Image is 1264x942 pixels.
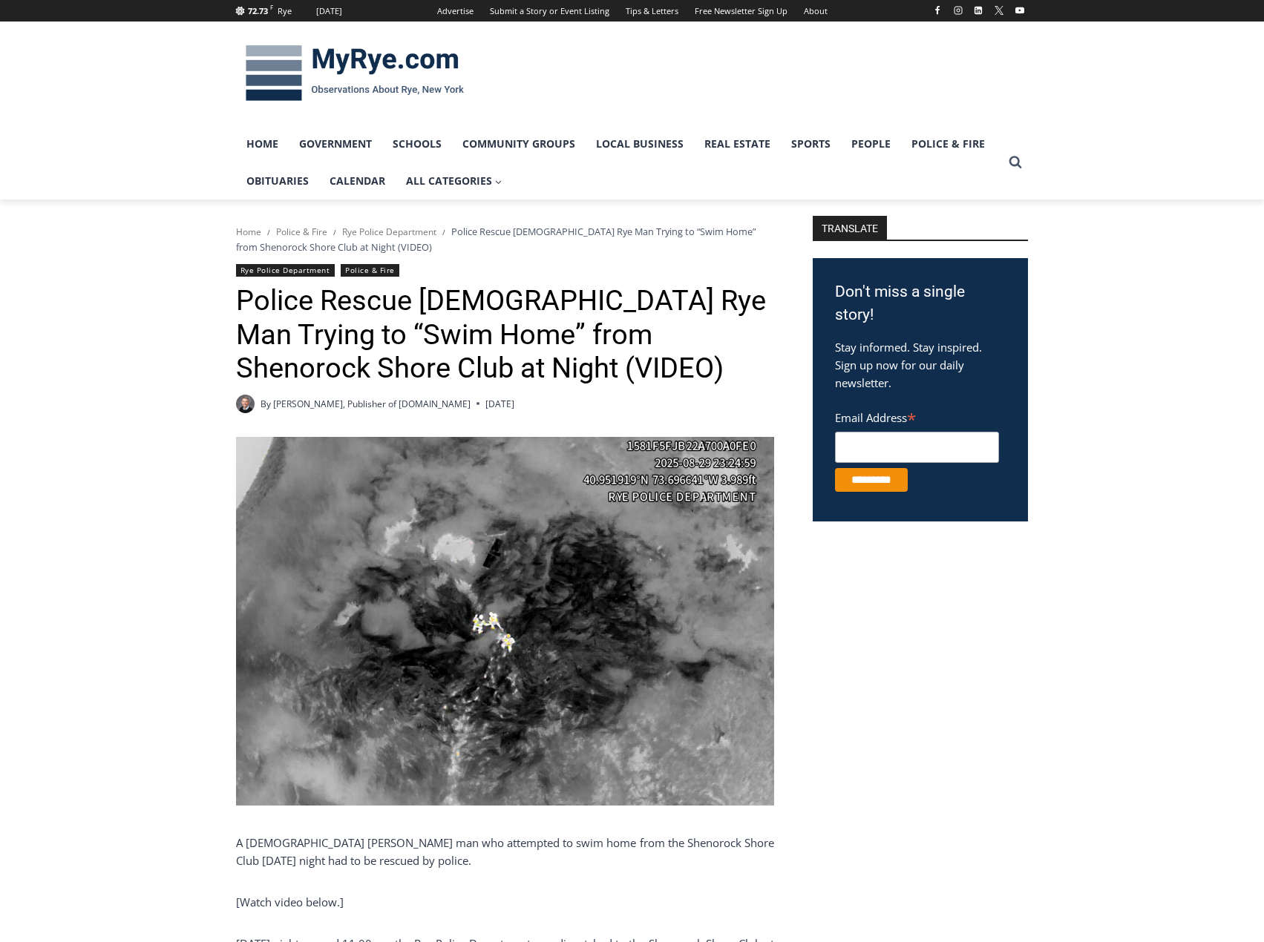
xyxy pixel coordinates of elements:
[261,397,271,411] span: By
[586,125,694,162] a: Local Business
[236,162,319,200] a: Obituaries
[278,4,292,18] div: Rye
[319,162,396,200] a: Calendar
[236,395,255,413] a: Author image
[236,225,756,253] span: Police Rescue [DEMOGRAPHIC_DATA] Rye Man Trying to “Swim Home” from Shenorock Shore Club at Night...
[781,125,841,162] a: Sports
[382,125,452,162] a: Schools
[406,173,502,189] span: All Categories
[835,280,1006,327] h3: Don't miss a single story!
[248,5,268,16] span: 72.73
[236,125,289,162] a: Home
[1011,1,1029,19] a: YouTube
[342,225,436,238] a: Rye Police Department
[901,125,995,162] a: Police & Fire
[969,1,987,19] a: Linkedin
[276,225,327,238] a: Police & Fire
[236,834,774,869] p: A [DEMOGRAPHIC_DATA] [PERSON_NAME] man who attempted to swim home from the Shenorock Shore Club [...
[841,125,901,162] a: People
[1002,149,1029,176] button: View Search Form
[835,338,1006,392] p: Stay informed. Stay inspired. Sign up now for our daily newsletter.
[333,227,336,237] span: /
[949,1,967,19] a: Instagram
[316,4,342,18] div: [DATE]
[273,398,471,410] a: [PERSON_NAME], Publisher of [DOMAIN_NAME]
[452,125,586,162] a: Community Groups
[236,125,1002,200] nav: Primary Navigation
[267,227,270,237] span: /
[694,125,781,162] a: Real Estate
[929,1,946,19] a: Facebook
[236,224,774,254] nav: Breadcrumbs
[236,225,261,238] a: Home
[341,264,399,277] a: Police & Fire
[485,397,514,411] time: [DATE]
[236,264,335,277] a: Rye Police Department
[990,1,1008,19] a: X
[236,437,774,806] img: (PHOTO: Rye Police rescued 51 year old Rye resident Kenneth Niejadlik after he attempted to "swim...
[270,3,273,11] span: F
[289,125,382,162] a: Government
[236,284,774,386] h1: Police Rescue [DEMOGRAPHIC_DATA] Rye Man Trying to “Swim Home” from Shenorock Shore Club at Night...
[396,162,513,200] a: All Categories
[813,216,887,240] strong: TRANSLATE
[835,403,999,429] label: Email Address
[236,893,774,911] p: [Watch video below.]
[236,35,474,112] img: MyRye.com
[442,227,445,237] span: /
